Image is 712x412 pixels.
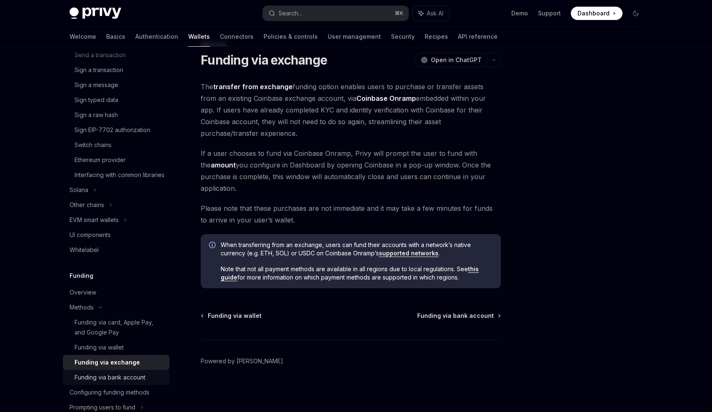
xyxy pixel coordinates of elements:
[63,107,169,122] a: Sign a raw hash
[75,140,112,150] div: Switch chains
[578,9,610,17] span: Dashboard
[63,355,169,370] a: Funding via exchange
[75,125,150,135] div: Sign EIP-7702 authorization
[209,242,217,250] svg: Info
[63,227,169,242] a: UI components
[356,94,416,103] a: Coinbase Onramp
[63,152,169,167] a: Ethereum provider
[75,342,124,352] div: Funding via wallet
[416,53,487,67] button: Open in ChatGPT
[202,312,261,320] a: Funding via wallet
[106,27,125,47] a: Basics
[201,52,327,67] h1: Funding via exchange
[571,7,622,20] a: Dashboard
[70,7,121,19] img: dark logo
[391,27,415,47] a: Security
[431,56,482,64] span: Open in ChatGPT
[417,312,500,320] a: Funding via bank account
[75,372,145,382] div: Funding via bank account
[425,27,448,47] a: Recipes
[63,137,169,152] a: Switch chains
[221,241,493,257] span: When transferring from an exchange, users can fund their accounts with a network’s native currenc...
[417,312,494,320] span: Funding via bank account
[70,185,88,195] div: Solana
[63,340,169,355] a: Funding via wallet
[75,317,164,337] div: Funding via card, Apple Pay, and Google Pay
[70,287,96,297] div: Overview
[70,27,96,47] a: Welcome
[63,242,169,257] a: Whitelabel
[70,387,149,397] div: Configuring funding methods
[188,27,210,47] a: Wallets
[63,385,169,400] a: Configuring funding methods
[70,302,94,312] div: Methods
[221,265,493,282] span: Note that not all payment methods are available in all regions due to local regulations. See for ...
[395,10,403,17] span: ⌘ K
[75,65,123,75] div: Sign a transaction
[263,6,408,21] button: Search...⌘K
[63,315,169,340] a: Funding via card, Apple Pay, and Google Pay
[221,265,479,281] a: this guide
[63,285,169,300] a: Overview
[135,27,178,47] a: Authentication
[413,6,449,21] button: Ask AI
[538,9,561,17] a: Support
[63,77,169,92] a: Sign a message
[328,27,381,47] a: User management
[70,230,111,240] div: UI components
[63,62,169,77] a: Sign a transaction
[70,200,104,210] div: Other chains
[63,122,169,137] a: Sign EIP-7702 authorization
[201,357,283,365] a: Powered by [PERSON_NAME]
[629,7,642,20] button: Toggle dark mode
[511,9,528,17] a: Demo
[75,170,164,180] div: Interfacing with common libraries
[201,81,501,139] span: The funding option enables users to purchase or transfer assets from an existing Coinbase exchang...
[75,110,118,120] div: Sign a raw hash
[70,271,93,281] h5: Funding
[379,250,438,257] a: supported networks
[63,370,169,385] a: Funding via bank account
[63,167,169,182] a: Interfacing with common libraries
[220,27,254,47] a: Connectors
[279,8,302,18] div: Search...
[211,161,236,170] a: amount
[70,215,119,225] div: EVM smart wallets
[427,9,443,17] span: Ask AI
[75,357,140,367] div: Funding via exchange
[201,147,501,194] span: If a user chooses to fund via Coinbase Onramp, Privy will prompt the user to fund with the you co...
[264,27,318,47] a: Policies & controls
[458,27,498,47] a: API reference
[75,80,118,90] div: Sign a message
[208,312,261,320] span: Funding via wallet
[75,95,118,105] div: Sign typed data
[63,92,169,107] a: Sign typed data
[201,202,501,226] span: Please note that these purchases are not immediate and it may take a few minutes for funds to arr...
[70,245,99,255] div: Whitelabel
[213,82,293,91] strong: transfer from exchange
[75,155,126,165] div: Ethereum provider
